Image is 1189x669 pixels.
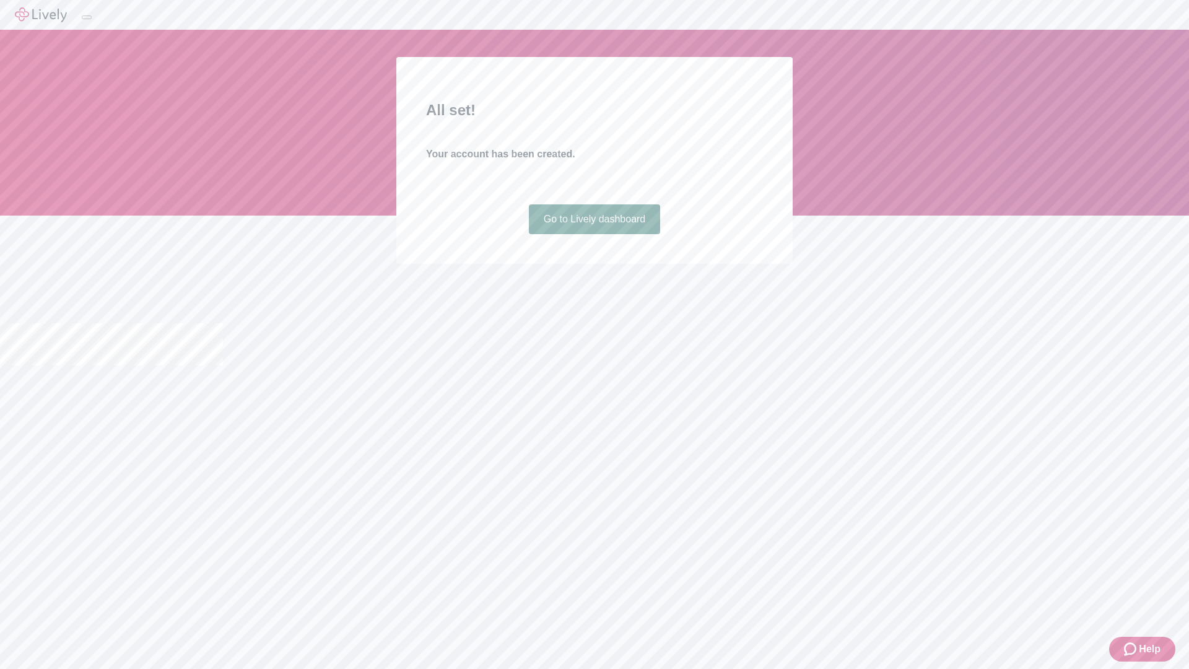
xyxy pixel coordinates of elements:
[426,99,763,121] h2: All set!
[529,204,661,234] a: Go to Lively dashboard
[15,7,67,22] img: Lively
[1139,642,1161,657] span: Help
[426,147,763,162] h4: Your account has been created.
[1124,642,1139,657] svg: Zendesk support icon
[1109,637,1175,662] button: Zendesk support iconHelp
[82,15,92,19] button: Log out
